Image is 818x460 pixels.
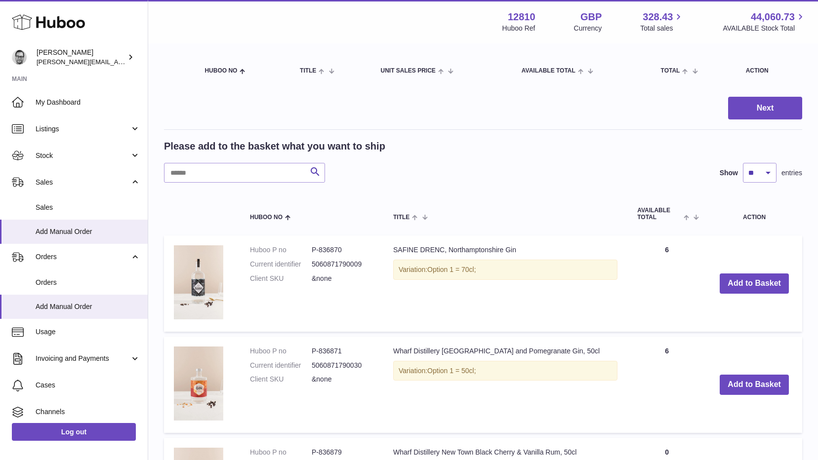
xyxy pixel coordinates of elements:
[393,361,617,381] div: Variation:
[312,274,373,283] dd: &none
[109,63,166,70] div: Keywords by Traffic
[312,361,373,370] dd: 5060871790030
[98,62,106,70] img: tab_keywords_by_traffic_grey.svg
[383,235,627,332] td: SAFINE DRENC, Northamptonshire Gin
[720,273,789,294] button: Add to Basket
[36,203,140,212] span: Sales
[204,68,237,74] span: Huboo no
[36,354,130,363] span: Invoicing and Payments
[751,10,795,24] span: 44,060.73
[640,10,684,33] a: 328.43 Total sales
[706,197,802,230] th: Action
[393,214,409,221] span: Title
[12,423,136,441] a: Log out
[723,24,806,33] span: AVAILABLE Stock Total
[164,140,385,153] h2: Please add to the basket what you want to ship
[38,63,88,70] div: Domain Overview
[312,346,373,356] dd: P-836871
[27,62,35,70] img: tab_domain_overview_orange.svg
[12,50,27,65] img: alex@digidistiller.com
[250,260,312,269] dt: Current identifier
[300,68,316,74] span: Title
[312,260,373,269] dd: 5060871790009
[720,375,789,395] button: Add to Basket
[36,252,130,262] span: Orders
[36,98,140,107] span: My Dashboard
[312,245,373,255] dd: P-836870
[36,407,140,417] span: Channels
[250,361,312,370] dt: Current identifier
[36,151,130,160] span: Stock
[174,346,223,421] img: Wharf Distillery New Town Orange and Pomegranate Gin, 50cl
[720,168,738,178] label: Show
[250,448,312,457] dt: Huboo P no
[16,26,24,34] img: website_grey.svg
[427,367,476,375] span: Option 1 = 50cl;
[36,302,140,311] span: Add Manual Order
[637,207,681,220] span: AVAILABLE Total
[36,178,130,187] span: Sales
[250,274,312,283] dt: Client SKU
[312,375,373,384] dd: &none
[508,10,535,24] strong: 12810
[28,16,48,24] div: v 4.0.25
[250,375,312,384] dt: Client SKU
[580,10,602,24] strong: GBP
[250,346,312,356] dt: Huboo P no
[36,381,140,390] span: Cases
[16,16,24,24] img: logo_orange.svg
[37,48,125,67] div: [PERSON_NAME]
[393,260,617,280] div: Variation:
[312,448,373,457] dd: P-836879
[427,266,476,273] span: Option 1 = 70cl;
[574,24,602,33] div: Currency
[36,278,140,287] span: Orders
[781,168,802,178] span: entries
[522,68,575,74] span: AVAILABLE Total
[640,24,684,33] span: Total sales
[746,68,792,74] div: Action
[250,214,283,221] span: Huboo no
[174,245,223,319] img: SAFINE DRENC, Northamptonshire Gin
[36,227,140,236] span: Add Manual Order
[36,327,140,337] span: Usage
[37,58,198,66] span: [PERSON_NAME][EMAIL_ADDRESS][DOMAIN_NAME]
[502,24,535,33] div: Huboo Ref
[627,337,706,433] td: 6
[723,10,806,33] a: 44,060.73 AVAILABLE Stock Total
[250,245,312,255] dt: Huboo P no
[627,235,706,332] td: 6
[728,97,802,120] button: Next
[383,337,627,433] td: Wharf Distillery [GEOGRAPHIC_DATA] and Pomegranate Gin, 50cl
[661,68,680,74] span: Total
[36,124,130,134] span: Listings
[643,10,673,24] span: 328.43
[380,68,435,74] span: Unit Sales Price
[26,26,109,34] div: Domain: [DOMAIN_NAME]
